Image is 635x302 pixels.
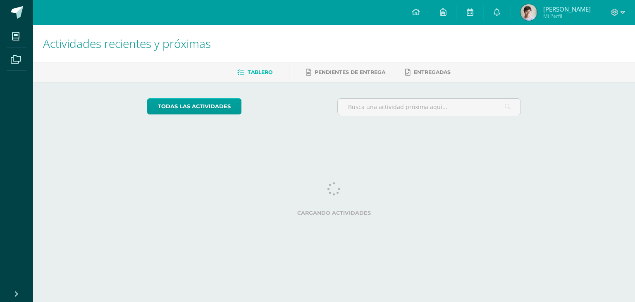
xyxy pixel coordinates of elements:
[43,36,211,51] span: Actividades recientes y próximas
[315,69,385,75] span: Pendientes de entrega
[405,66,451,79] a: Entregadas
[147,210,521,216] label: Cargando actividades
[543,12,591,19] span: Mi Perfil
[248,69,272,75] span: Tablero
[338,99,521,115] input: Busca una actividad próxima aquí...
[147,98,241,114] a: todas las Actividades
[414,69,451,75] span: Entregadas
[543,5,591,13] span: [PERSON_NAME]
[237,66,272,79] a: Tablero
[520,4,537,21] img: 8dbe78c588fc18eac20924e492a28903.png
[306,66,385,79] a: Pendientes de entrega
